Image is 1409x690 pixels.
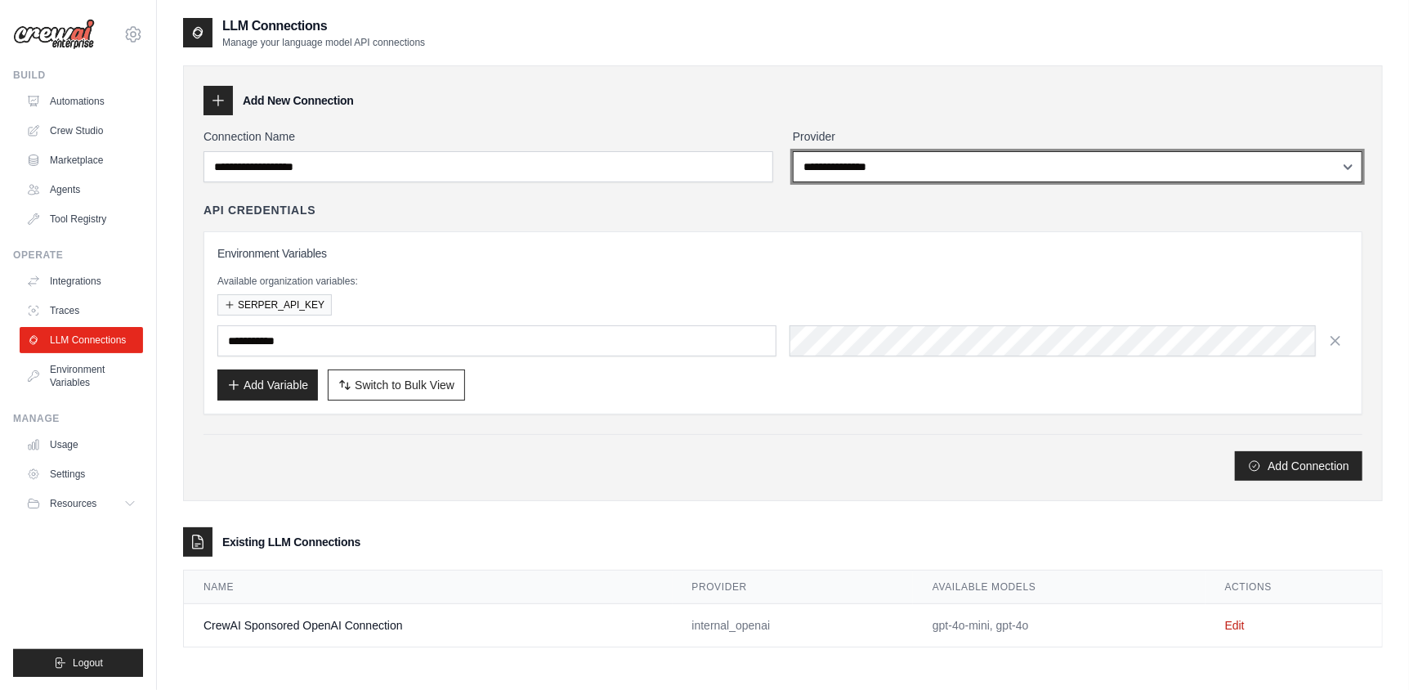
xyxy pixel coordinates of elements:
h3: Existing LLM Connections [222,534,360,550]
button: Resources [20,491,143,517]
th: Actions [1205,571,1382,604]
a: Tool Registry [20,206,143,232]
label: Connection Name [204,128,773,145]
a: Agents [20,177,143,203]
button: Add Connection [1235,451,1362,481]
span: Resources [50,497,96,510]
button: Add Variable [217,370,318,401]
div: Manage [13,412,143,425]
p: Available organization variables: [217,275,1349,288]
div: Operate [13,249,143,262]
th: Name [184,571,673,604]
div: Build [13,69,143,82]
td: gpt-4o-mini, gpt-4o [913,604,1205,647]
td: internal_openai [673,604,914,647]
label: Provider [793,128,1362,145]
th: Provider [673,571,914,604]
span: Switch to Bulk View [355,377,454,393]
a: Automations [20,88,143,114]
a: Integrations [20,268,143,294]
a: Marketplace [20,147,143,173]
p: Manage your language model API connections [222,36,425,49]
a: Usage [20,432,143,458]
a: LLM Connections [20,327,143,353]
a: Edit [1225,619,1245,632]
button: SERPER_API_KEY [217,294,332,316]
a: Environment Variables [20,356,143,396]
button: Switch to Bulk View [328,370,465,401]
td: CrewAI Sponsored OpenAI Connection [184,604,673,647]
h4: API Credentials [204,202,315,218]
span: Logout [73,656,103,670]
a: Settings [20,461,143,487]
a: Crew Studio [20,118,143,144]
h3: Environment Variables [217,245,1349,262]
button: Logout [13,649,143,677]
h3: Add New Connection [243,92,354,109]
h2: LLM Connections [222,16,425,36]
a: Traces [20,298,143,324]
img: Logo [13,19,95,50]
th: Available Models [913,571,1205,604]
